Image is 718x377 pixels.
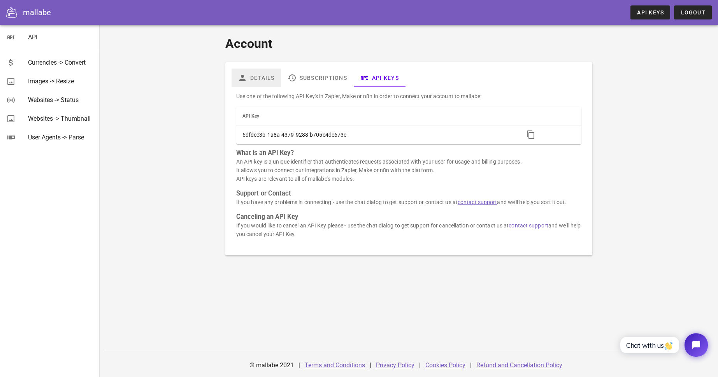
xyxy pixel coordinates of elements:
[630,5,670,19] a: API Keys
[28,115,93,122] div: Websites -> Thumbnail
[236,92,581,100] p: Use one of the following API Key's in Zapier, Make or n8n in order to connect your account to mal...
[28,96,93,104] div: Websites -> Status
[353,69,405,87] a: API Keys
[281,69,353,87] a: Subscriptions
[236,198,581,206] p: If you have any problems in connecting - use the chat dialog to get support or contact us at and ...
[28,33,93,41] div: API
[458,199,497,205] a: contact support
[370,356,371,375] div: |
[680,9,706,16] span: Logout
[225,34,592,53] h1: Account
[236,107,518,125] th: API Key: Not sorted. Activate to sort ascending.
[419,356,421,375] div: |
[236,149,581,157] h3: What is an API Key?
[236,221,581,238] p: If you would like to cancel an API Key please - use the chat dialog to get support for cancellati...
[637,9,664,16] span: API Keys
[236,189,581,198] h3: Support or Contact
[242,113,260,119] span: API Key
[28,78,93,85] div: Images -> Resize
[476,361,562,369] a: Refund and Cancellation Policy
[305,361,365,369] a: Terms and Conditions
[23,7,51,18] div: mallabe
[425,361,465,369] a: Cookies Policy
[232,69,281,87] a: Details
[509,222,548,229] a: contact support
[236,125,518,144] td: 6dfdee3b-1a8a-4379-9288-b705e4dc673c
[28,134,93,141] div: User Agents -> Parse
[674,5,712,19] button: Logout
[298,356,300,375] div: |
[376,361,414,369] a: Privacy Policy
[245,356,298,375] div: © mallabe 2021
[236,213,581,221] h3: Canceling an API Key
[236,157,581,183] p: An API key is a unique identifier that authenticates requests associated with your user for usage...
[28,59,93,66] div: Currencies -> Convert
[470,356,472,375] div: |
[612,327,714,363] iframe: Tidio Chat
